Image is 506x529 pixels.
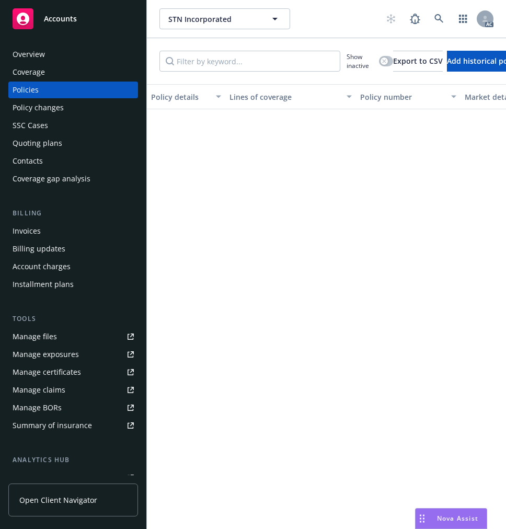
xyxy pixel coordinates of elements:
[151,91,210,102] div: Policy details
[8,208,138,218] div: Billing
[347,52,375,70] span: Show inactive
[8,135,138,152] a: Quoting plans
[453,8,474,29] a: Switch app
[8,469,138,486] a: Loss summary generator
[416,509,429,528] div: Drag to move
[437,514,478,523] span: Nova Assist
[147,84,225,109] button: Policy details
[225,84,356,109] button: Lines of coverage
[415,508,487,529] button: Nova Assist
[8,99,138,116] a: Policy changes
[8,382,138,398] a: Manage claims
[13,99,64,116] div: Policy changes
[13,240,65,257] div: Billing updates
[356,84,461,109] button: Policy number
[8,399,138,416] a: Manage BORs
[8,364,138,381] a: Manage certificates
[393,56,443,66] span: Export to CSV
[8,117,138,134] a: SSC Cases
[8,170,138,187] a: Coverage gap analysis
[8,4,138,33] a: Accounts
[13,153,43,169] div: Contacts
[19,494,97,505] span: Open Client Navigator
[159,8,290,29] button: STN Incorporated
[13,258,71,275] div: Account charges
[13,223,41,239] div: Invoices
[405,8,425,29] a: Report a Bug
[8,346,138,363] a: Manage exposures
[360,91,445,102] div: Policy number
[13,417,92,434] div: Summary of insurance
[13,328,57,345] div: Manage files
[8,314,138,324] div: Tools
[13,82,39,98] div: Policies
[13,46,45,63] div: Overview
[44,15,77,23] span: Accounts
[13,170,90,187] div: Coverage gap analysis
[8,46,138,63] a: Overview
[13,469,99,486] div: Loss summary generator
[159,51,340,72] input: Filter by keyword...
[168,14,259,25] span: STN Incorporated
[8,258,138,275] a: Account charges
[381,8,401,29] a: Start snowing
[8,276,138,293] a: Installment plans
[13,276,74,293] div: Installment plans
[13,364,81,381] div: Manage certificates
[8,82,138,98] a: Policies
[8,223,138,239] a: Invoices
[8,328,138,345] a: Manage files
[8,153,138,169] a: Contacts
[229,91,340,102] div: Lines of coverage
[13,346,79,363] div: Manage exposures
[429,8,450,29] a: Search
[13,382,65,398] div: Manage claims
[8,64,138,80] a: Coverage
[393,51,443,72] button: Export to CSV
[13,117,48,134] div: SSC Cases
[8,455,138,465] div: Analytics hub
[8,240,138,257] a: Billing updates
[13,135,62,152] div: Quoting plans
[13,399,62,416] div: Manage BORs
[13,64,45,80] div: Coverage
[8,417,138,434] a: Summary of insurance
